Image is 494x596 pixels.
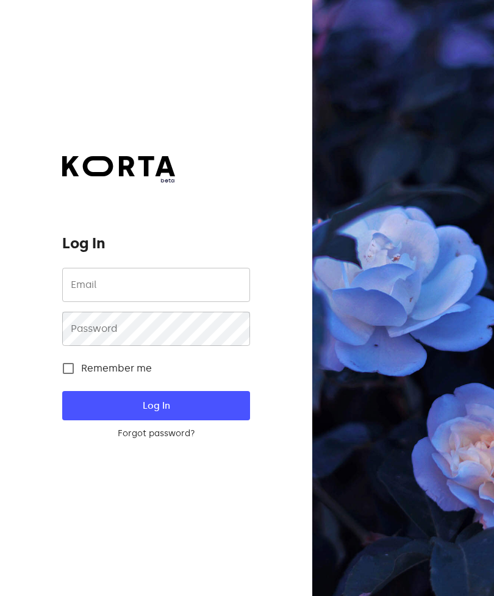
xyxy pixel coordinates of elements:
img: Korta [62,156,175,176]
span: Log In [82,398,230,414]
a: beta [62,156,175,185]
a: Forgot password? [62,428,249,440]
span: beta [62,176,175,185]
h1: Log In [62,234,249,253]
span: Remember me [81,361,152,376]
button: Log In [62,391,249,420]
